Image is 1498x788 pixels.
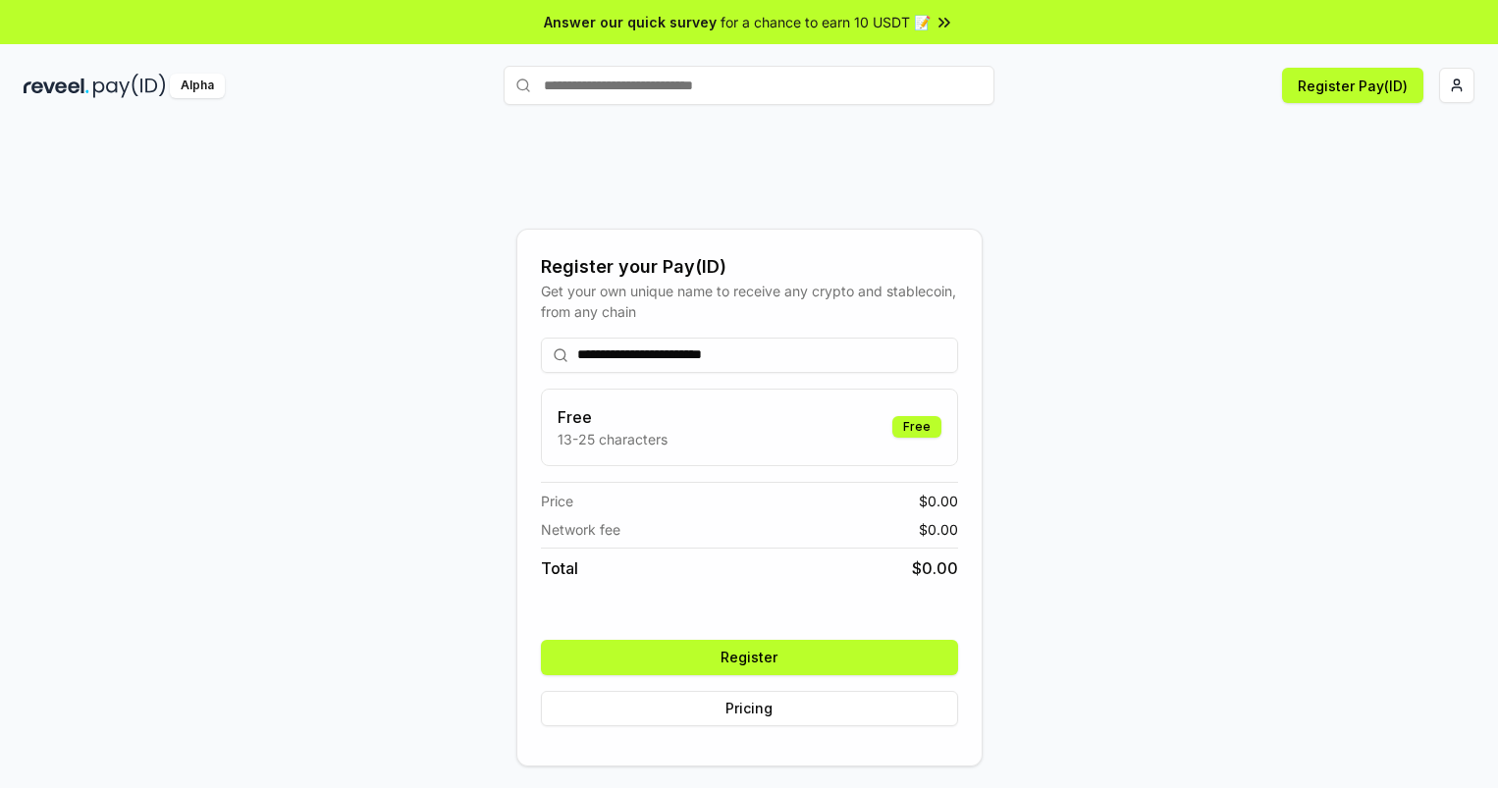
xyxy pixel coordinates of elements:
[558,405,668,429] h3: Free
[541,691,958,726] button: Pricing
[170,74,225,98] div: Alpha
[1282,68,1423,103] button: Register Pay(ID)
[541,491,573,511] span: Price
[919,519,958,540] span: $ 0.00
[892,416,941,438] div: Free
[721,12,931,32] span: for a chance to earn 10 USDT 📝
[912,556,958,580] span: $ 0.00
[24,74,89,98] img: reveel_dark
[544,12,717,32] span: Answer our quick survey
[541,253,958,281] div: Register your Pay(ID)
[541,281,958,322] div: Get your own unique name to receive any crypto and stablecoin, from any chain
[541,640,958,675] button: Register
[558,429,668,449] p: 13-25 characters
[541,519,620,540] span: Network fee
[919,491,958,511] span: $ 0.00
[541,556,578,580] span: Total
[93,74,166,98] img: pay_id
